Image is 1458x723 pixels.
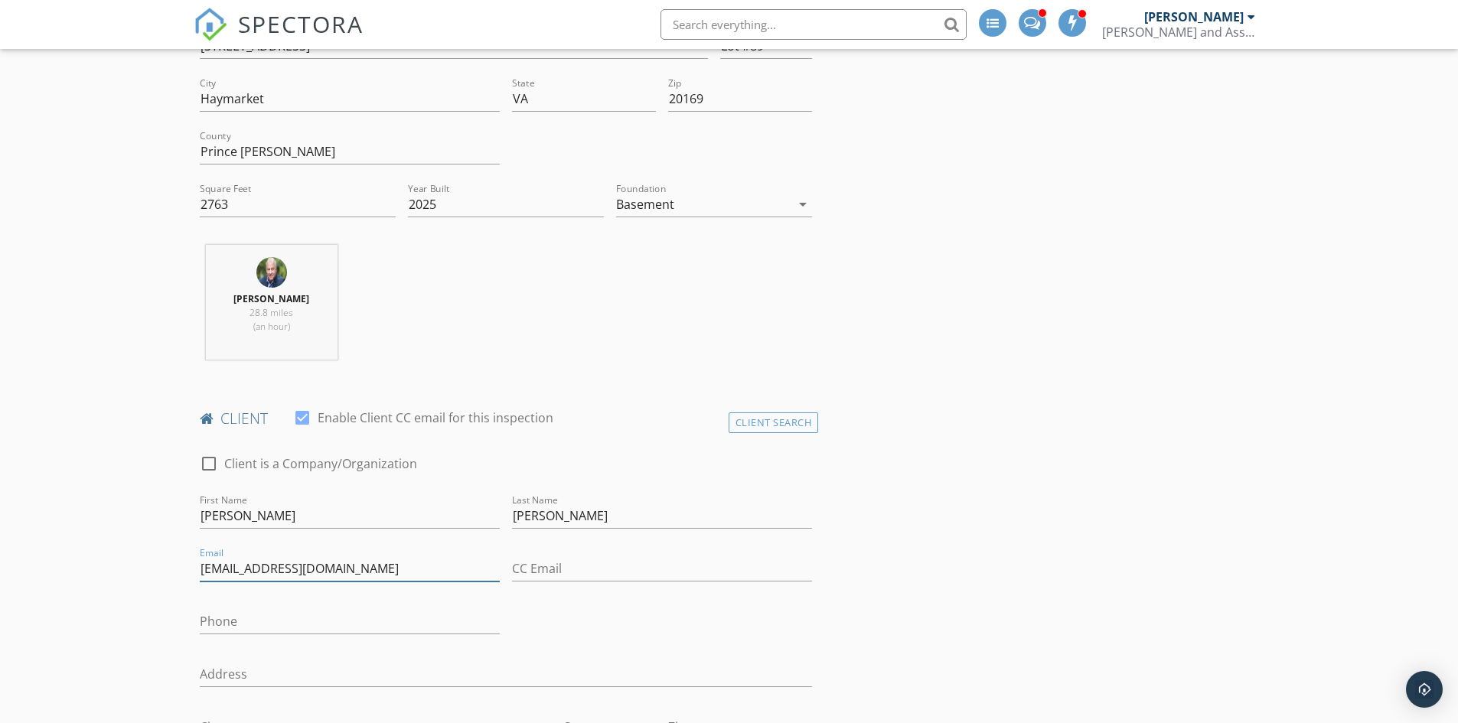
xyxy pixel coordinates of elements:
span: SPECTORA [238,8,364,40]
div: [PERSON_NAME] [1144,9,1244,24]
span: (an hour) [253,320,290,333]
img: The Best Home Inspection Software - Spectora [194,8,227,41]
a: SPECTORA [194,21,364,53]
img: july_22_2020.jpg [256,257,287,288]
div: Client Search [729,412,819,433]
label: Enable Client CC email for this inspection [318,410,553,425]
input: Search everything... [661,9,967,40]
span: 28.8 miles [250,306,293,319]
strong: [PERSON_NAME] [233,292,309,305]
label: Client is a Company/Organization [224,456,417,471]
h4: client [200,409,813,428]
i: arrow_drop_down [794,195,812,213]
div: Open Intercom Messenger [1406,671,1443,708]
div: Biller and Associates, L.L.C. [1102,24,1255,40]
div: Basement [616,197,674,211]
